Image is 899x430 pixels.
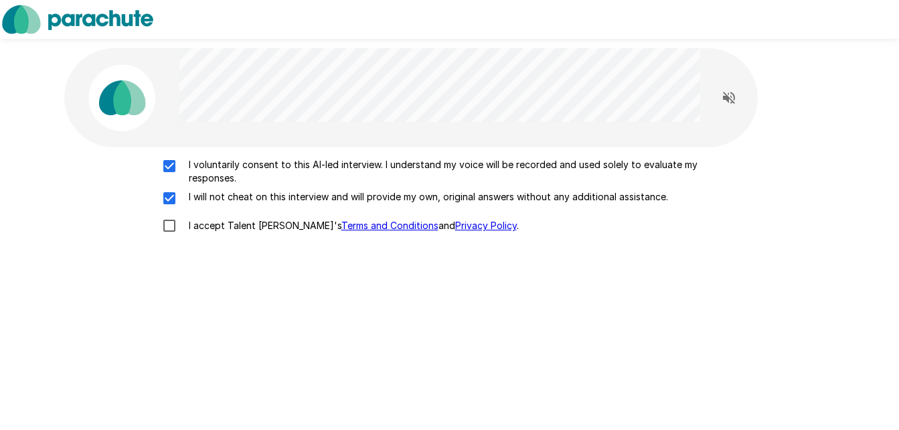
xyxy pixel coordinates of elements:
[716,84,742,111] button: Read questions aloud
[183,190,668,204] p: I will not cheat on this interview and will provide my own, original answers without any addition...
[183,158,744,185] p: I voluntarily consent to this AI-led interview. I understand my voice will be recorded and used s...
[455,220,517,231] a: Privacy Policy
[88,64,155,131] img: parachute_avatar.png
[183,219,519,232] p: I accept Talent [PERSON_NAME]'s and .
[341,220,438,231] a: Terms and Conditions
